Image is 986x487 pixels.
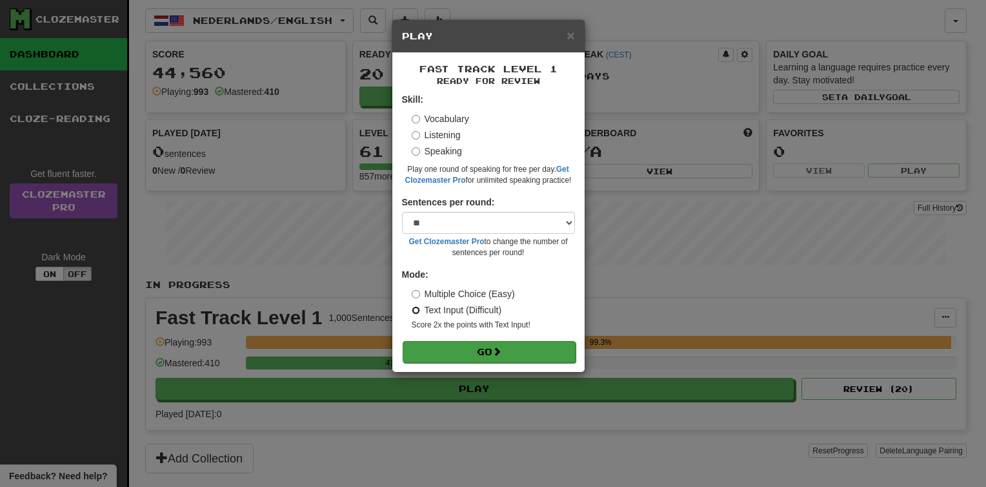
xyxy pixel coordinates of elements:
[402,236,575,258] small: to change the number of sentences per round!
[567,28,574,42] button: Close
[419,63,558,74] span: Fast Track Level 1
[412,304,502,316] label: Text Input (Difficult)
[412,145,462,158] label: Speaking
[412,306,420,315] input: Text Input (Difficult)
[412,129,461,141] label: Listening
[412,115,420,123] input: Vocabulary
[412,112,469,125] label: Vocabulary
[403,341,576,363] button: Go
[402,30,575,43] h5: Play
[402,269,428,280] strong: Mode:
[402,164,575,186] small: Play one round of speaking for free per day. for unlimited speaking practice!
[402,196,495,209] label: Sentences per round:
[409,237,485,246] a: Get Clozemaster Pro
[412,290,420,298] input: Multiple Choice (Easy)
[412,287,515,300] label: Multiple Choice (Easy)
[402,76,575,87] small: Ready for Review
[567,28,574,43] span: ×
[402,94,423,105] strong: Skill:
[412,147,420,156] input: Speaking
[412,320,575,331] small: Score 2x the points with Text Input !
[412,131,420,140] input: Listening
